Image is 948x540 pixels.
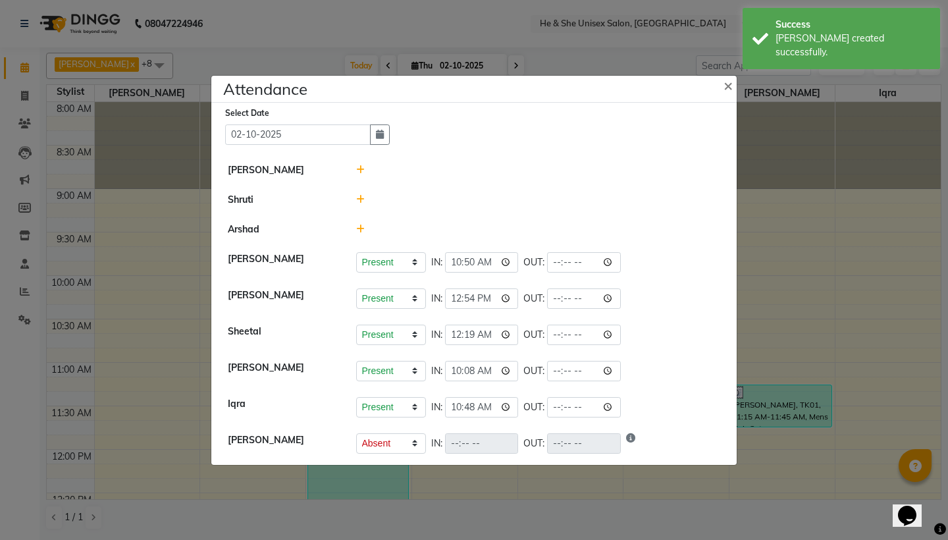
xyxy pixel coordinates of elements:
[431,364,442,378] span: IN:
[776,32,930,59] div: Bill created successfully.
[225,124,371,145] input: Select date
[223,77,307,101] h4: Attendance
[431,292,442,306] span: IN:
[218,163,346,177] div: [PERSON_NAME]
[431,328,442,342] span: IN:
[724,75,733,95] span: ×
[431,256,442,269] span: IN:
[225,107,269,119] label: Select Date
[218,433,346,454] div: [PERSON_NAME]
[776,18,930,32] div: Success
[218,397,346,418] div: Iqra
[431,437,442,450] span: IN:
[218,288,346,309] div: [PERSON_NAME]
[523,400,544,414] span: OUT:
[893,487,935,527] iframe: chat widget
[523,364,544,378] span: OUT:
[523,256,544,269] span: OUT:
[218,325,346,345] div: Sheetal
[713,67,746,103] button: Close
[218,193,346,207] div: Shruti
[218,252,346,273] div: [PERSON_NAME]
[523,437,544,450] span: OUT:
[523,292,544,306] span: OUT:
[218,223,346,236] div: Arshad
[523,328,544,342] span: OUT:
[431,400,442,414] span: IN:
[626,433,635,454] i: Show reason
[218,361,346,381] div: [PERSON_NAME]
